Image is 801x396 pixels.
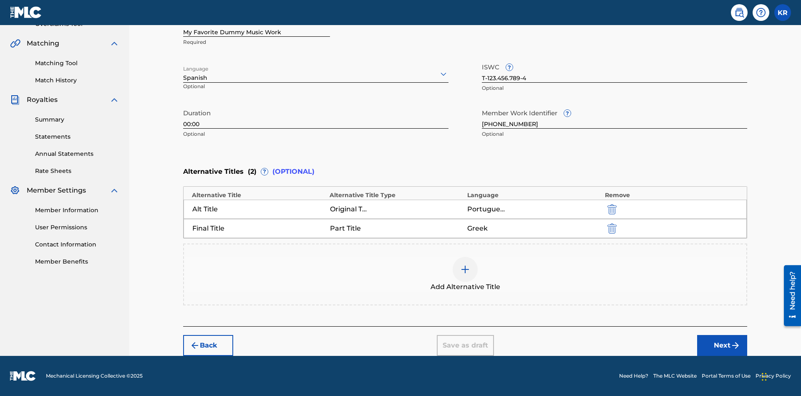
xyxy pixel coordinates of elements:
a: Annual Statements [35,150,119,158]
div: User Menu [774,4,791,21]
a: Portal Terms of Use [702,372,751,380]
a: Contact Information [35,240,119,249]
span: Alternative Titles [183,167,244,177]
a: Member Information [35,206,119,215]
img: expand [109,38,119,48]
iframe: Resource Center [778,262,801,330]
span: Matching [27,38,59,48]
span: Add Alternative Title [431,282,500,292]
a: The MLC Website [653,372,697,380]
img: search [734,8,744,18]
a: Statements [35,132,119,141]
img: help [756,8,766,18]
a: Summary [35,115,119,124]
a: Match History [35,76,119,85]
img: add [460,264,470,274]
span: ? [564,110,571,117]
img: 7ee5dd4eb1f8a8e3ef2f.svg [190,340,200,350]
p: Optional [183,130,448,138]
span: (OPTIONAL) [272,167,315,177]
span: ? [261,168,268,175]
span: Member Settings [27,185,86,195]
img: Matching [10,38,20,48]
a: User Permissions [35,223,119,232]
span: Mechanical Licensing Collective © 2025 [46,372,143,380]
div: Alternative Title [192,191,325,200]
a: Rate Sheets [35,167,119,175]
p: Optional [482,84,747,92]
div: Remove [605,191,738,200]
img: Member Settings [10,185,20,195]
img: f7272a7cc735f4ea7f67.svg [730,340,741,350]
p: Optional [183,83,265,96]
a: Privacy Policy [756,372,791,380]
a: Matching Tool [35,59,119,68]
span: ( 2 ) [248,167,257,177]
a: Member Benefits [35,257,119,266]
button: Back [183,335,233,356]
div: Help [753,4,769,21]
img: Royalties [10,95,20,105]
div: Alternative Title Type [330,191,463,200]
a: Public Search [731,4,748,21]
div: Drag [762,364,767,389]
img: expand [109,95,119,105]
img: expand [109,185,119,195]
span: Royalties [27,95,58,105]
img: 12a2ab48e56ec057fbd8.svg [607,223,617,234]
span: ? [506,64,513,71]
button: Next [697,335,747,356]
p: Required [183,38,330,46]
iframe: Chat Widget [759,356,801,396]
img: 12a2ab48e56ec057fbd8.svg [607,204,617,214]
img: MLC Logo [10,6,42,18]
a: Need Help? [619,372,648,380]
p: Optional [482,130,747,138]
div: Language [467,191,601,200]
img: logo [10,371,36,381]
